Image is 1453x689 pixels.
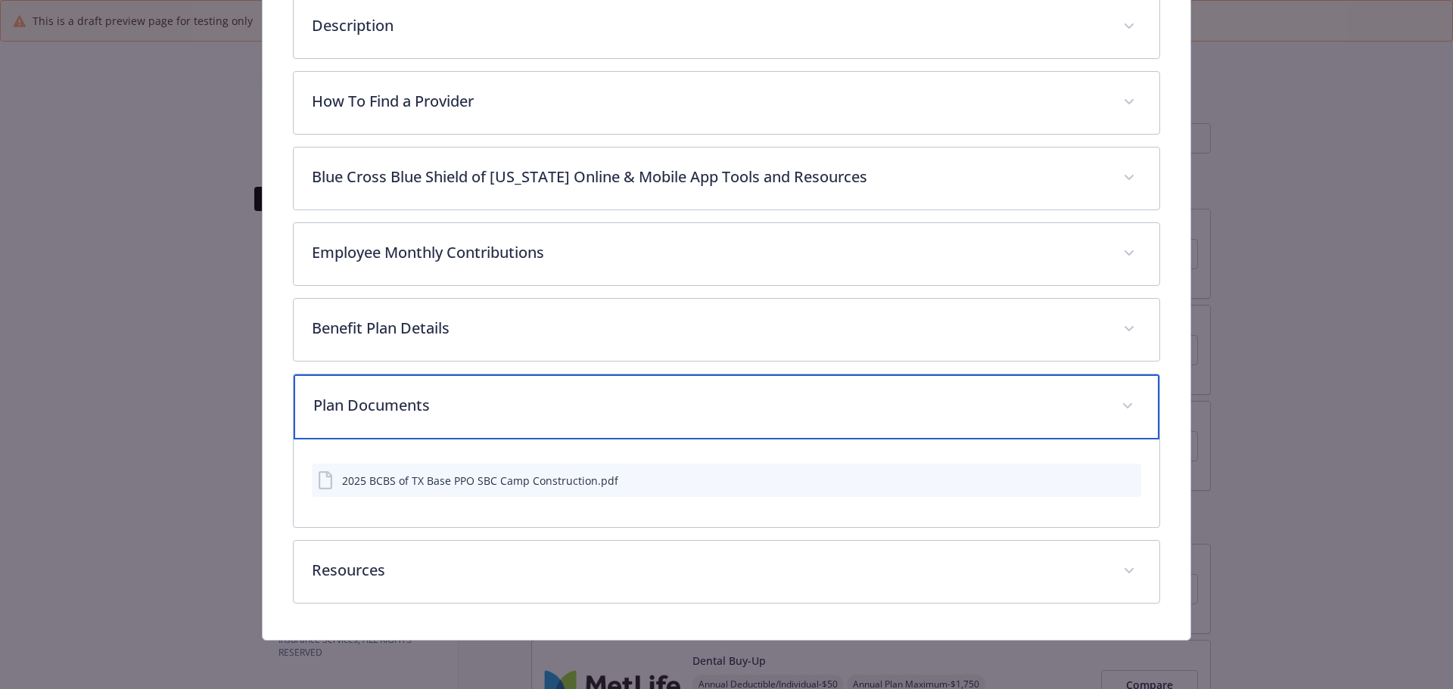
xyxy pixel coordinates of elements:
[312,241,1106,264] p: Employee Monthly Contributions
[312,166,1106,188] p: Blue Cross Blue Shield of [US_STATE] Online & Mobile App Tools and Resources
[294,299,1160,361] div: Benefit Plan Details
[312,317,1106,340] p: Benefit Plan Details
[294,374,1160,439] div: Plan Documents
[312,14,1106,37] p: Description
[294,147,1160,209] div: Blue Cross Blue Shield of [US_STATE] Online & Mobile App Tools and Resources
[294,541,1160,603] div: Resources
[1122,473,1135,489] button: preview file
[312,559,1106,582] p: Resources
[342,473,618,489] div: 2025 BCBS of TX Base PPO SBC Camp Construction.pdf
[294,439,1160,527] div: Plan Documents
[294,72,1160,134] div: How To Find a Provider
[1097,473,1109,489] button: download file
[313,394,1104,417] p: Plan Documents
[312,90,1106,113] p: How To Find a Provider
[294,223,1160,285] div: Employee Monthly Contributions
